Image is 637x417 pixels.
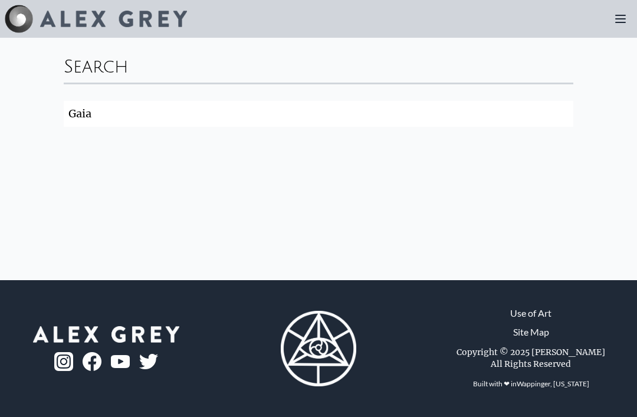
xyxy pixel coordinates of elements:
div: Copyright © 2025 [PERSON_NAME] [457,346,605,358]
input: Search... [64,101,573,127]
img: ig-logo.png [54,352,73,371]
img: fb-logo.png [83,352,101,371]
a: Site Map [513,325,549,339]
div: Built with ❤ in [468,375,594,393]
img: twitter-logo.png [139,354,158,369]
a: Wappinger, [US_STATE] [517,379,589,388]
div: All Rights Reserved [491,358,571,370]
div: Search [64,47,573,83]
img: youtube-logo.png [111,355,130,369]
a: Use of Art [510,306,551,320]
